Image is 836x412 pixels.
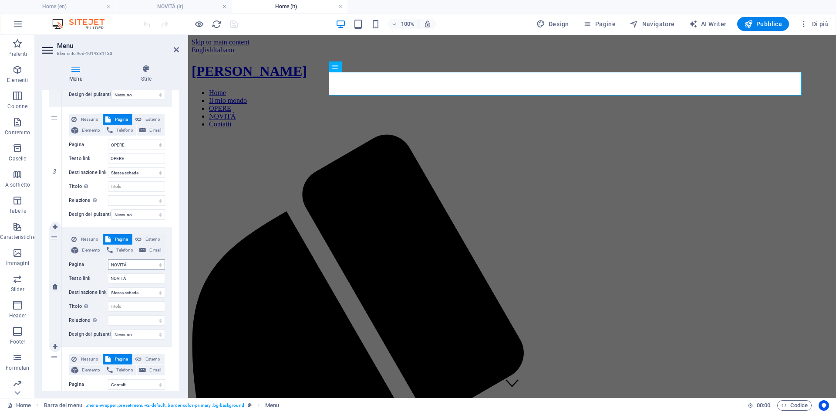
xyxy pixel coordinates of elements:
[79,354,100,364] span: Nessuno
[69,273,108,284] label: Testo link
[137,365,165,375] button: E-mail
[81,245,101,255] span: Elemento
[133,234,165,245] button: Esterno
[44,400,82,411] span: Fai clic per selezionare. Doppio clic per modificare
[685,17,730,31] button: AI Writer
[533,17,573,31] div: Design (Ctrl+Alt+Y)
[81,365,101,375] span: Elemento
[5,181,30,188] p: A soffietto
[69,245,104,255] button: Elemento
[536,20,569,28] span: Design
[69,114,102,125] button: Nessuno
[388,19,419,29] button: 100%
[103,354,132,364] button: Pagina
[115,245,134,255] span: Telefono
[69,167,108,178] label: Destinazione link
[194,19,204,29] button: Clicca qui per lasciare la modalità di anteprima e continuare la modifica
[533,17,573,31] button: Design
[763,402,764,409] span: :
[579,17,619,31] button: Pagine
[796,17,832,31] button: Di più
[265,400,279,411] span: Fai clic per selezionare. Doppio clic per modificare
[104,125,137,136] button: Telefono
[108,153,165,164] input: Testo link...
[401,19,415,29] h6: 100%
[248,403,252,408] i: Questo elemento è un preset personalizzabile
[144,234,162,245] span: Esterno
[69,125,104,136] button: Elemento
[69,354,102,364] button: Nessuno
[69,234,102,245] button: Nessuno
[7,77,28,84] p: Elementi
[137,125,165,136] button: E-mail
[144,114,162,125] span: Esterno
[79,114,100,125] span: Nessuno
[689,20,727,28] span: AI Writer
[69,365,104,375] button: Elemento
[6,364,29,371] p: Formulari
[7,103,27,110] p: Colonne
[50,19,115,29] img: Editor Logo
[108,273,165,284] input: Testo link...
[69,209,111,220] label: Design dei pulsanti
[104,365,137,375] button: Telefono
[69,301,108,312] label: Titolo
[626,17,678,31] button: Navigatore
[9,155,26,162] p: Caselle
[69,140,108,150] label: Pagina
[148,125,162,136] span: E-mail
[103,234,132,245] button: Pagina
[108,301,165,312] input: Titolo
[781,400,808,411] span: Codice
[69,379,108,390] label: Pagina
[115,365,134,375] span: Telefono
[104,245,137,255] button: Telefono
[777,400,812,411] button: Codice
[69,195,108,206] label: Relazione
[133,354,165,364] button: Esterno
[44,400,280,411] nav: breadcrumb
[69,153,108,164] label: Testo link
[113,114,129,125] span: Pagina
[630,20,674,28] span: Navigatore
[133,114,165,125] button: Esterno
[69,329,111,340] label: Design dei pulsanti
[7,400,31,411] a: Fai clic per annullare la selezione. Doppio clic per aprire le pagine
[108,181,165,192] input: Titolo
[757,400,770,411] span: 00 00
[79,234,100,245] span: Nessuno
[69,181,108,192] label: Titolo
[148,365,162,375] span: E-mail
[69,315,108,326] label: Relazione
[9,208,26,215] p: Tabelle
[113,354,129,364] span: Pagina
[744,20,782,28] span: Pubblica
[137,245,165,255] button: E-mail
[48,168,61,175] em: 3
[819,400,829,411] button: Usercentrics
[5,129,30,136] p: Contenuto
[424,20,431,28] i: Quando ridimensioni, regola automaticamente il livello di zoom in modo che corrisponda al disposi...
[799,20,829,28] span: Di più
[748,400,771,411] h6: Tempo sessione
[103,114,132,125] button: Pagina
[232,2,347,11] h4: Home (it)
[8,51,27,58] p: Preferiti
[86,400,244,411] span: . menu-wrapper .preset-menu-v2-default .border-color-primary .bg-background
[69,89,111,100] label: Design dei pulsanti
[3,3,61,11] a: Skip to main content
[113,234,129,245] span: Pagina
[212,19,222,29] i: Ricarica la pagina
[6,260,29,267] p: Immagini
[42,65,114,83] h4: Menu
[57,50,162,58] h3: Elemento #ed-1014381123
[144,354,162,364] span: Esterno
[211,19,222,29] button: reload
[115,125,134,136] span: Telefono
[737,17,789,31] button: Pubblica
[116,2,232,11] h4: NOVITÁ (it)
[10,338,26,345] p: Footer
[148,245,162,255] span: E-mail
[11,286,24,293] p: Slider
[81,125,101,136] span: Elemento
